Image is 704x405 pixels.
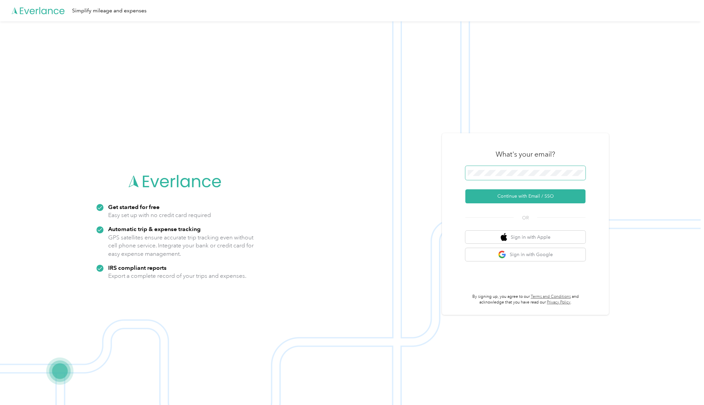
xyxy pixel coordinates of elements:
[108,272,246,280] p: Export a complete record of your trips and expenses.
[108,211,211,219] p: Easy set up with no credit card required
[108,203,160,210] strong: Get started for free
[108,264,167,271] strong: IRS compliant reports
[72,7,147,15] div: Simplify mileage and expenses
[465,248,585,261] button: google logoSign in with Google
[547,300,570,305] a: Privacy Policy
[465,189,585,203] button: Continue with Email / SSO
[465,294,585,306] p: By signing up, you agree to our and acknowledge that you have read our .
[514,214,537,221] span: OR
[108,225,201,232] strong: Automatic trip & expense tracking
[531,294,571,299] a: Terms and Conditions
[108,233,254,258] p: GPS satellites ensure accurate trip tracking even without cell phone service. Integrate your bank...
[465,231,585,244] button: apple logoSign in with Apple
[498,250,506,259] img: google logo
[496,150,555,159] h3: What's your email?
[501,233,507,241] img: apple logo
